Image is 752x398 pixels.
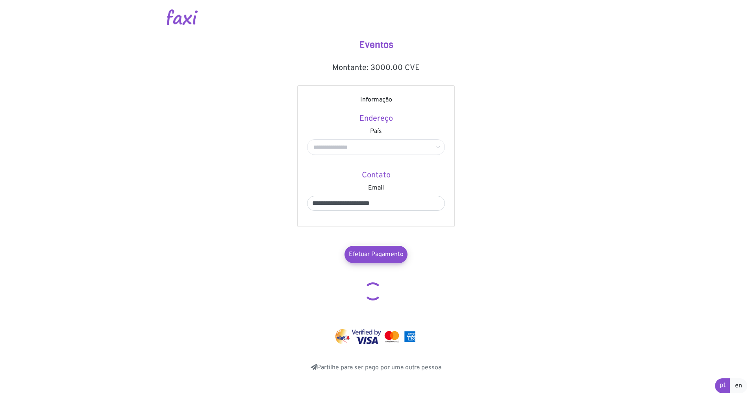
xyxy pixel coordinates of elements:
[370,127,382,136] label: País
[335,329,350,344] img: vinti4
[383,329,401,344] img: mastercard
[352,329,381,344] img: visa
[715,378,730,393] a: pt
[297,39,455,51] h4: Eventos
[402,329,417,344] img: mastercard
[345,246,407,263] a: Efetuar Pagamento
[307,114,445,127] a: Endereço
[307,171,445,183] a: Contato
[307,95,445,105] span: Informação
[311,364,441,372] a: Partilhe para ser pago por uma outra pessoa
[730,378,747,393] a: en
[307,114,445,123] h5: Endereço
[307,171,445,180] h5: Contato
[297,63,455,73] h5: Montante: 3000.00 CVE
[368,183,384,193] label: Email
